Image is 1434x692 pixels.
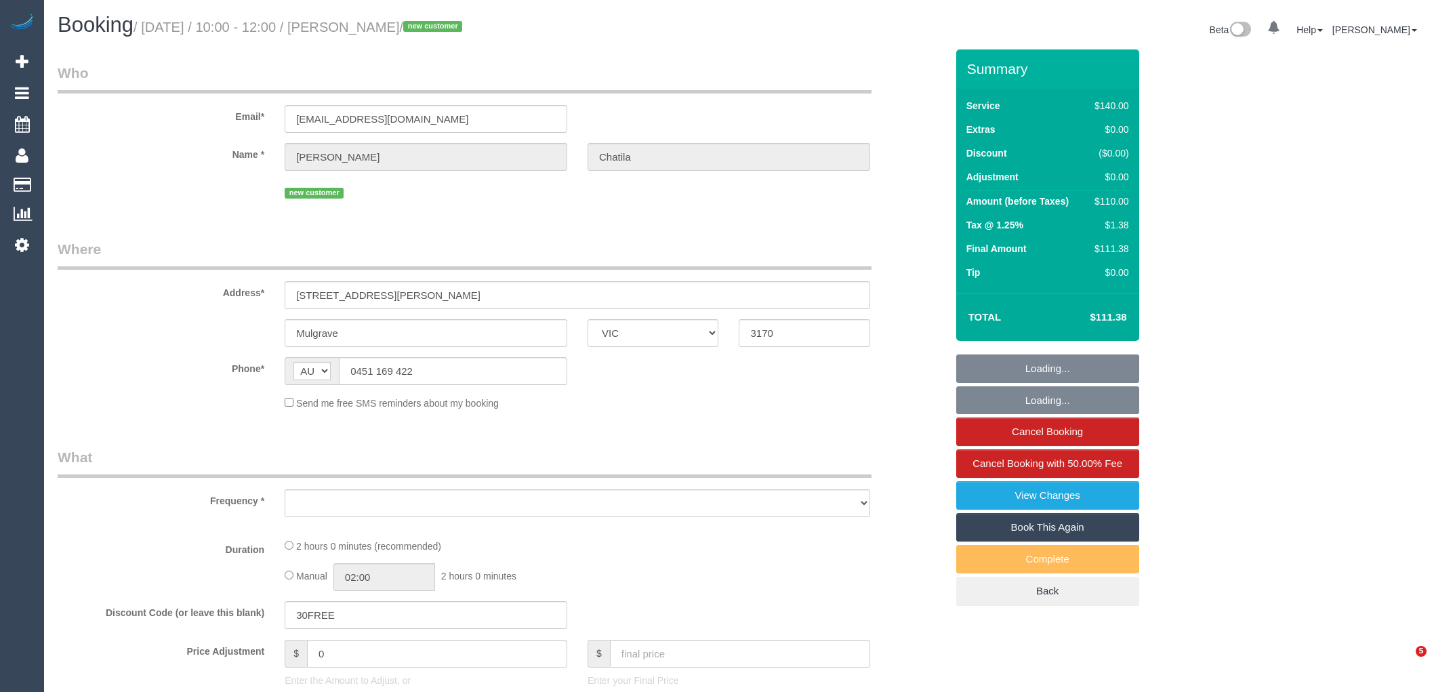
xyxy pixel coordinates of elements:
[1089,266,1128,279] div: $0.00
[1210,24,1252,35] a: Beta
[956,418,1139,446] a: Cancel Booking
[588,143,870,171] input: Last Name*
[339,357,567,385] input: Phone*
[8,14,35,33] img: Automaid Logo
[966,170,1019,184] label: Adjustment
[58,63,872,94] legend: Who
[739,319,869,347] input: Post Code*
[1388,646,1420,678] iframe: Intercom live chat
[956,577,1139,605] a: Back
[610,640,870,668] input: final price
[134,20,466,35] small: / [DATE] / 10:00 - 12:00 / [PERSON_NAME]
[966,99,1000,113] label: Service
[47,489,274,508] label: Frequency *
[967,61,1132,77] h3: Summary
[1089,195,1128,208] div: $110.00
[285,143,567,171] input: First Name*
[966,242,1027,256] label: Final Amount
[966,218,1023,232] label: Tax @ 1.25%
[296,541,441,552] span: 2 hours 0 minutes (recommended)
[47,538,274,556] label: Duration
[285,105,567,133] input: Email*
[403,21,462,32] span: new customer
[956,481,1139,510] a: View Changes
[58,13,134,37] span: Booking
[47,357,274,375] label: Phone*
[47,640,274,658] label: Price Adjustment
[285,188,344,199] span: new customer
[588,674,870,687] p: Enter your Final Price
[296,571,327,582] span: Manual
[1416,646,1427,657] span: 5
[441,571,516,582] span: 2 hours 0 minutes
[966,123,996,136] label: Extras
[1296,24,1323,35] a: Help
[58,447,872,478] legend: What
[966,146,1007,160] label: Discount
[285,674,567,687] p: Enter the Amount to Adjust, or
[972,457,1122,469] span: Cancel Booking with 50.00% Fee
[1332,24,1417,35] a: [PERSON_NAME]
[1089,146,1128,160] div: ($0.00)
[588,640,610,668] span: $
[58,239,872,270] legend: Where
[1229,22,1251,39] img: New interface
[966,266,981,279] label: Tip
[400,20,467,35] span: /
[47,105,274,123] label: Email*
[966,195,1069,208] label: Amount (before Taxes)
[47,281,274,300] label: Address*
[296,398,499,409] span: Send me free SMS reminders about my booking
[285,640,307,668] span: $
[1089,170,1128,184] div: $0.00
[968,311,1002,323] strong: Total
[956,513,1139,542] a: Book This Again
[1049,312,1126,323] h4: $111.38
[1089,242,1128,256] div: $111.38
[1089,218,1128,232] div: $1.38
[285,319,567,347] input: Suburb*
[47,143,274,161] label: Name *
[1089,99,1128,113] div: $140.00
[1089,123,1128,136] div: $0.00
[956,449,1139,478] a: Cancel Booking with 50.00% Fee
[47,601,274,619] label: Discount Code (or leave this blank)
